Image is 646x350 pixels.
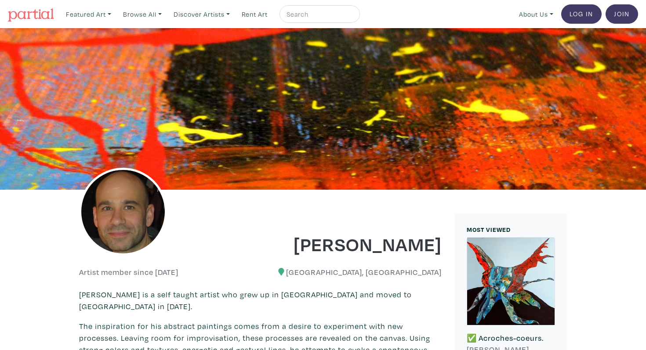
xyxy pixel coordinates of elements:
h6: [GEOGRAPHIC_DATA], [GEOGRAPHIC_DATA] [267,267,442,277]
input: Search [286,9,352,20]
a: About Us [515,5,557,23]
a: Rent Art [238,5,272,23]
small: MOST VIEWED [467,225,511,234]
a: Featured Art [62,5,115,23]
a: Browse All [119,5,166,23]
h6: ✅ Acroches-coeurs. [467,333,555,343]
h6: Artist member since [DATE] [79,267,178,277]
img: phpThumb.php [79,168,167,256]
p: [PERSON_NAME] is a self taught artist who grew up in [GEOGRAPHIC_DATA] and moved to [GEOGRAPHIC_D... [79,289,442,312]
a: Discover Artists [170,5,234,23]
a: Log In [561,4,602,24]
a: Join [606,4,638,24]
h1: [PERSON_NAME] [267,232,442,256]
